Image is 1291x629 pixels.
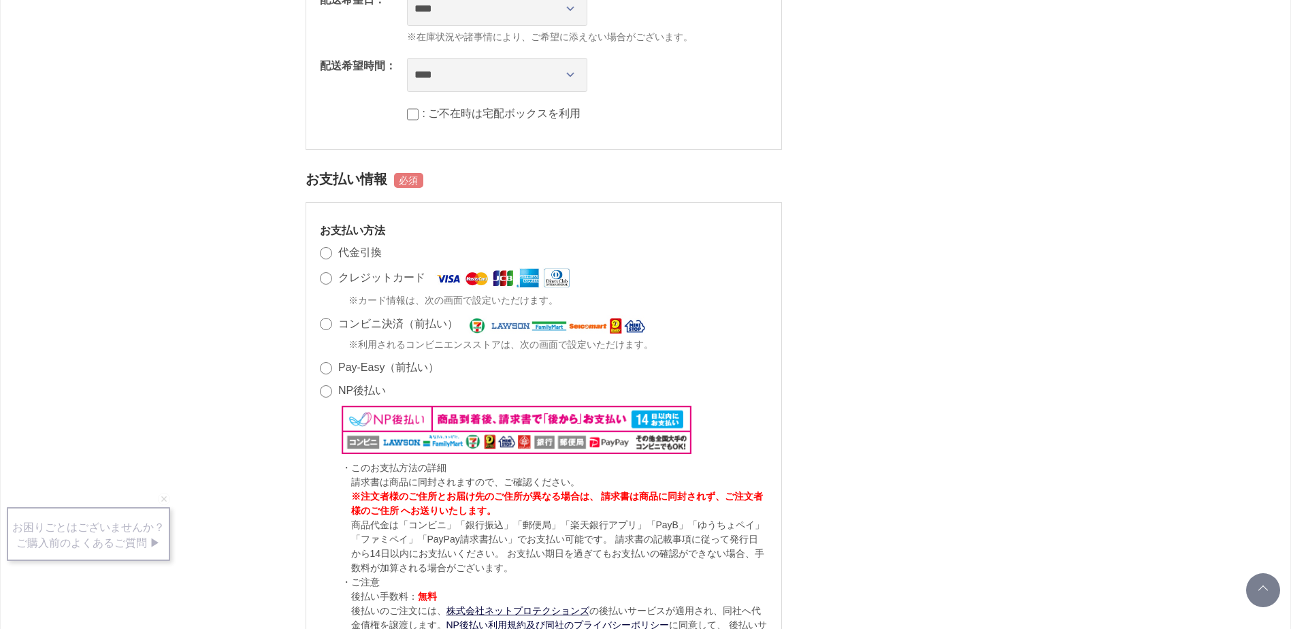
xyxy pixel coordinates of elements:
[338,272,425,283] label: クレジットカード
[435,268,569,289] img: クレジットカード
[348,338,653,352] span: ※利用されるコンビニエンスストアは、次の画面で設定いただけます。
[342,406,692,453] img: NP後払い
[306,163,782,195] h2: お支払い情報
[338,246,382,258] label: 代金引換
[348,293,558,308] span: ※カード情報は、次の画面で設定いただけます。
[418,591,437,602] span: 無料
[351,491,764,516] span: ※注文者様のご住所とお届け先のご住所が異なる場合は、 請求書は商品に同封されず、ご注文者様のご住所 へお送りいたします。
[446,605,589,616] a: 株式会社ネットプロテクションズ
[351,518,768,575] p: 商品代金は「コンビニ」「銀行振込」「郵便局」「楽天銀行アプリ」「PayB」「ゆうちょペイ」「ファミペイ」「PayPay請求書払い」でお支払い可能です。 請求書の記載事項に従って発行日から14日以...
[320,58,396,74] dt: 配送希望時間：
[320,223,768,238] h3: お支払い方法
[407,30,768,44] span: ※在庫状況や諸事情により、ご希望に添えない場合がございます。
[338,361,439,373] label: Pay-Easy（前払い）
[468,315,647,334] img: コンビニ決済（前払い）
[423,108,581,119] label: : ご不在時は宅配ボックスを利用
[338,385,386,396] label: NP後払い
[351,475,768,489] p: 請求書は商品に同封されますので、ご確認ください。
[338,318,458,329] label: コンビニ決済（前払い）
